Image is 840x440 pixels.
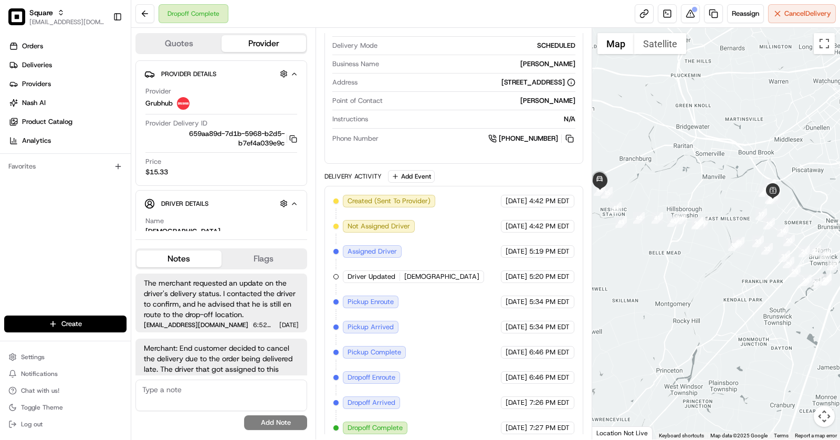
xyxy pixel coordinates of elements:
div: 39 [675,213,687,224]
span: 5:34 PM EDT [529,297,570,307]
span: Address [332,78,358,87]
span: Not Assigned Driver [348,222,410,231]
img: 5e692f75ce7d37001a5d71f1 [177,97,190,110]
button: Add Event [388,170,435,183]
span: Created (Sent To Provider) [348,196,430,206]
a: 💻API Documentation [85,230,173,249]
span: Dropoff Complete [348,423,403,433]
span: The merchant requested an update on the driver's delivery status. I contacted the driver to confi... [144,278,299,320]
div: 20 [783,235,795,246]
span: Dropoff Arrived [348,398,395,407]
div: 44 [610,202,622,214]
div: 19 [777,225,789,237]
a: Analytics [4,132,131,149]
span: [DATE] [279,322,299,328]
div: 26 [820,274,832,286]
span: Name [145,216,164,226]
img: 4281594248423_2fcf9dad9f2a874258b8_72.png [22,100,41,119]
span: [PHONE_NUMBER] [499,134,558,143]
span: Providers [22,79,51,89]
button: Provider Details [144,65,298,82]
div: Delivery Activity [324,172,382,181]
div: 36 [696,218,708,229]
div: 46 [594,184,605,196]
button: Show satellite imagery [634,33,686,54]
span: Deliveries [22,60,52,70]
span: Knowledge Base [21,234,80,245]
span: Delivery Mode [332,41,377,50]
span: [DATE] [506,222,527,231]
span: 7:27 PM EDT [529,423,570,433]
a: Nash AI [4,95,131,111]
button: CancelDelivery [768,4,836,23]
button: Flags [222,250,307,267]
span: Square [29,7,53,18]
img: 1736555255976-a54dd68f-1ca7-489b-9aae-adbdc363a1c4 [10,100,29,119]
button: Create [4,316,127,332]
span: Phone Number [332,134,379,143]
a: Product Catalog [4,113,131,130]
button: Driver Details [144,195,298,212]
span: 6:52 PM [253,322,277,328]
img: 1736555255976-a54dd68f-1ca7-489b-9aae-adbdc363a1c4 [21,163,29,171]
span: 5:20 PM EDT [529,272,570,281]
div: 23 [820,248,832,259]
span: Log out [21,420,43,428]
span: [DATE] [506,247,527,256]
span: Cancel Delivery [784,9,831,18]
div: N/A [372,114,575,124]
span: 7:26 PM EDT [529,398,570,407]
span: Reassign [732,9,759,18]
span: Driver Details [161,200,208,208]
div: [PERSON_NAME] [387,96,575,106]
span: [DATE] [506,373,527,382]
button: Reassign [727,4,764,23]
span: Merchant: End customer decided to cancel the delivery due to the order being delivered late. The ... [144,343,299,416]
div: 25 [820,274,832,285]
span: 4:42 PM EDT [529,196,570,206]
div: Past conversations [10,136,70,144]
button: See all [163,134,191,146]
div: We're available if you need us! [47,110,144,119]
input: Clear [27,67,173,78]
span: Dropoff Enroute [348,373,395,382]
span: 4:42 PM EDT [529,222,570,231]
div: 13 [764,180,776,191]
span: [EMAIL_ADDRESS][DOMAIN_NAME] [144,322,248,328]
span: API Documentation [99,234,169,245]
div: 21 [799,246,810,257]
button: 659aa89d-7d1b-5968-b2d5-b7ef4a039e9c [145,129,297,148]
div: [PERSON_NAME] [383,59,575,69]
div: 11 [759,185,770,197]
a: Report a map error [795,433,837,438]
span: [DATE] [506,196,527,206]
button: Chat with us! [4,383,127,398]
div: 💻 [89,235,97,244]
a: Powered byPylon [74,259,127,268]
span: Pickup Enroute [348,297,394,307]
div: 31 [779,250,790,262]
span: Pickup Complete [348,348,401,357]
div: 32 [761,243,773,255]
a: [PHONE_NUMBER] [488,133,575,144]
div: [DEMOGRAPHIC_DATA] [145,227,220,236]
span: Provider Delivery ID [145,119,207,128]
span: Grubhub [145,99,173,108]
button: Quotes [136,35,222,52]
span: [DATE] [506,322,527,332]
div: 📗 [10,235,19,244]
button: SquareSquare[EMAIL_ADDRESS][DOMAIN_NAME] [4,4,109,29]
div: 15 [760,184,772,195]
div: 22 [810,245,821,257]
div: 17 [755,208,767,220]
span: Settings [21,353,45,361]
span: Map data ©2025 Google [710,433,768,438]
span: Driver Updated [348,272,395,281]
p: Welcome 👋 [10,41,191,58]
div: [STREET_ADDRESS] [501,78,575,87]
button: [EMAIL_ADDRESS][DOMAIN_NAME] [29,18,104,26]
span: Toggle Theme [21,403,63,412]
button: Settings [4,350,127,364]
div: 41 [652,212,663,224]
